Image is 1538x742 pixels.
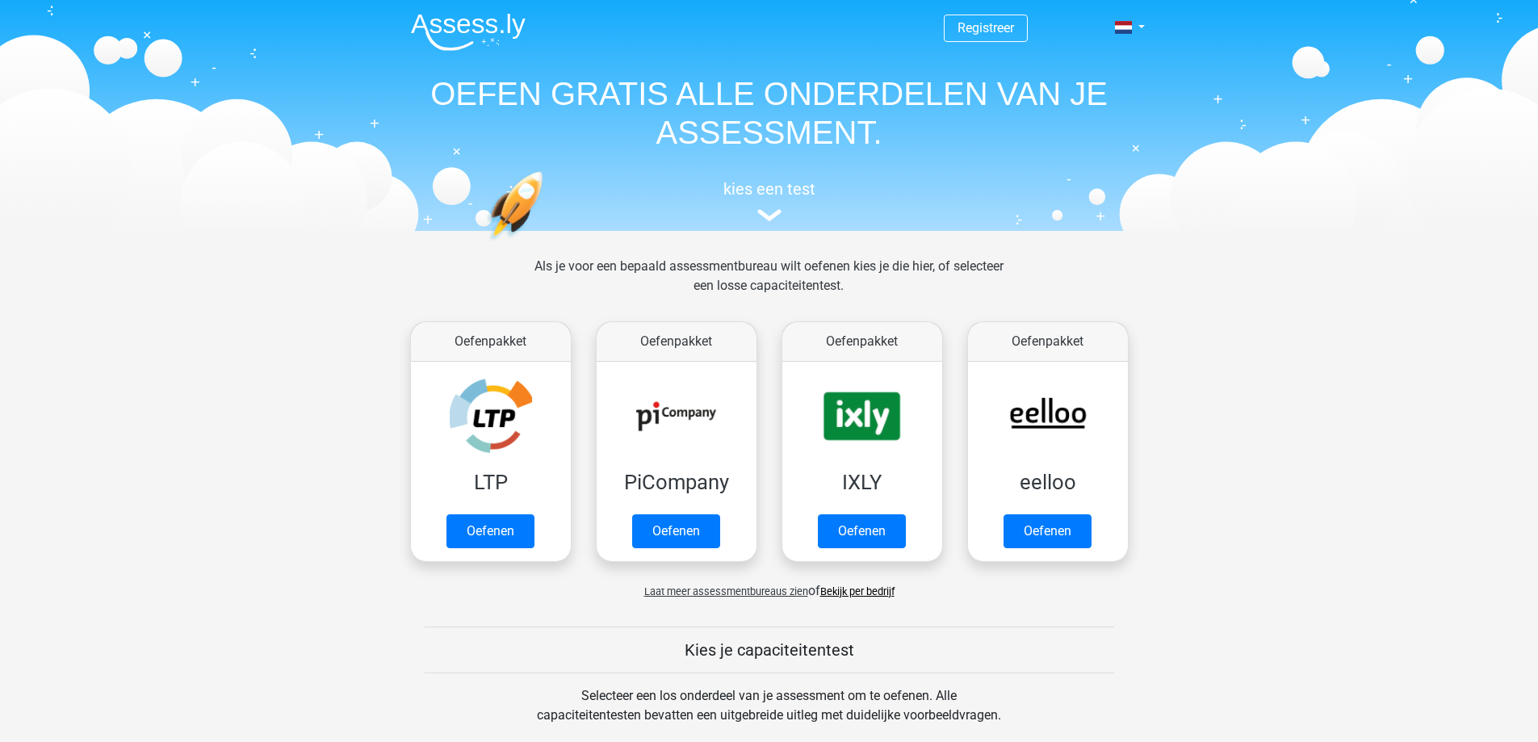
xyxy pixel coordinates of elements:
[522,257,1016,315] div: Als je voor een bepaald assessmentbureau wilt oefenen kies je die hier, of selecteer een losse ca...
[818,514,906,548] a: Oefenen
[398,568,1141,601] div: of
[644,585,808,597] span: Laat meer assessmentbureaus zien
[425,640,1114,660] h5: Kies je capaciteitentest
[757,209,782,221] img: assessment
[398,179,1141,222] a: kies een test
[411,13,526,51] img: Assessly
[958,20,1014,36] a: Registreer
[632,514,720,548] a: Oefenen
[398,179,1141,199] h5: kies een test
[820,585,895,597] a: Bekijk per bedrijf
[398,74,1141,152] h1: OEFEN GRATIS ALLE ONDERDELEN VAN JE ASSESSMENT.
[446,514,534,548] a: Oefenen
[487,171,606,317] img: oefenen
[1004,514,1092,548] a: Oefenen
